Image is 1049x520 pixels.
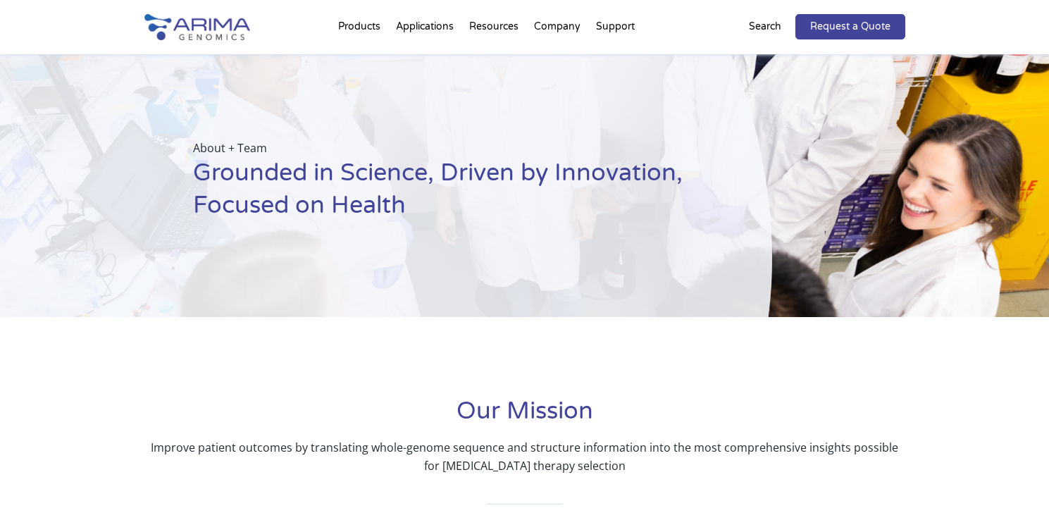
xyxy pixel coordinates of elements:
[193,157,702,233] h1: Grounded in Science, Driven by Innovation, Focused on Health
[749,18,781,36] p: Search
[144,395,905,438] h1: Our Mission
[144,14,250,40] img: Arima-Genomics-logo
[144,438,905,475] p: Improve patient outcomes by translating whole-genome sequence and structure information into the ...
[193,139,702,157] p: About + Team
[795,14,905,39] a: Request a Quote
